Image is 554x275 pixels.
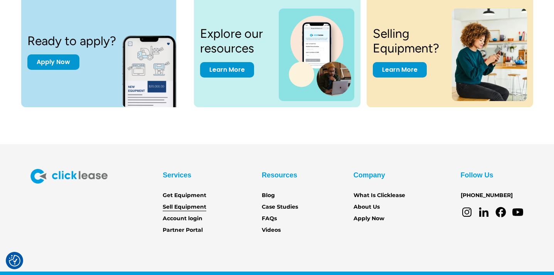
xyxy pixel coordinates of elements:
a: About Us [354,203,380,211]
a: Case Studies [262,203,298,211]
img: a photo of a man on a laptop and a cell phone [279,8,354,101]
img: New equipment quote on the screen of a smart phone [122,27,190,107]
a: Sell Equipment [163,203,206,211]
div: Services [163,169,191,181]
div: Resources [262,169,297,181]
a: Account login [163,214,202,223]
div: Company [354,169,385,181]
a: [PHONE_NUMBER] [461,191,513,200]
a: Videos [262,226,281,235]
img: Clicklease logo [30,169,108,184]
a: FAQs [262,214,277,223]
h3: Selling Equipment? [373,26,443,56]
h3: Explore our resources [200,26,270,56]
img: a woman sitting on a stool looking at her cell phone [452,8,527,101]
button: Consent Preferences [9,255,20,267]
a: Blog [262,191,275,200]
a: What Is Clicklease [354,191,405,200]
img: Revisit consent button [9,255,20,267]
div: Follow Us [461,169,493,181]
a: Partner Portal [163,226,203,235]
h3: Ready to apply? [27,34,116,48]
a: Apply Now [354,214,384,223]
a: Get Equipment [163,191,206,200]
a: Learn More [200,62,254,78]
a: Apply Now [27,54,79,70]
a: Learn More [373,62,427,78]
